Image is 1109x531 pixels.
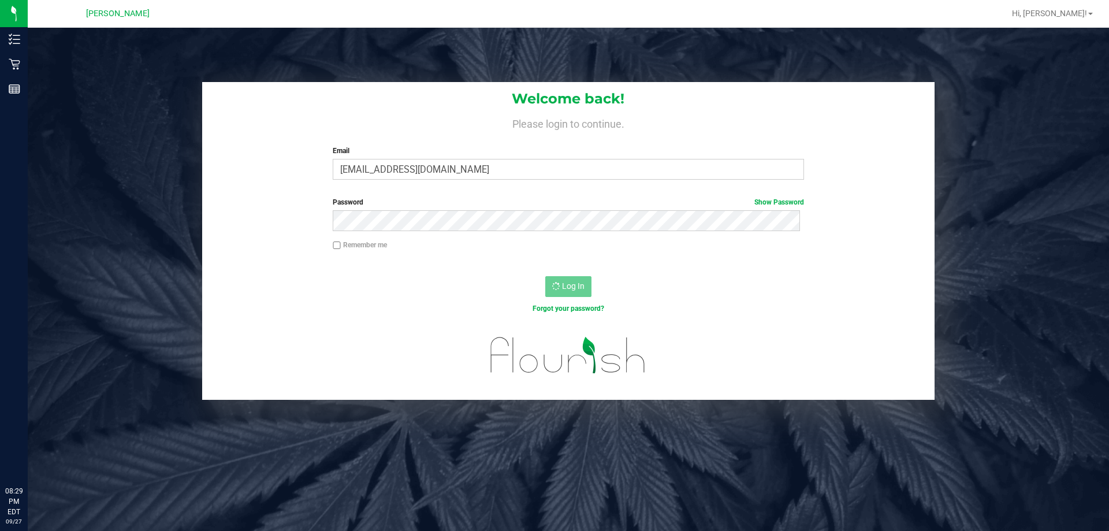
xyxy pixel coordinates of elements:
[1012,9,1087,18] span: Hi, [PERSON_NAME]!
[202,116,935,129] h4: Please login to continue.
[333,198,363,206] span: Password
[333,146,803,156] label: Email
[754,198,804,206] a: Show Password
[545,276,591,297] button: Log In
[9,34,20,45] inline-svg: Inventory
[477,326,660,385] img: flourish_logo.svg
[9,83,20,95] inline-svg: Reports
[5,486,23,517] p: 08:29 PM EDT
[202,91,935,106] h1: Welcome back!
[333,240,387,250] label: Remember me
[562,281,585,291] span: Log In
[86,9,150,18] span: [PERSON_NAME]
[333,242,341,250] input: Remember me
[9,58,20,70] inline-svg: Retail
[5,517,23,526] p: 09/27
[533,305,604,313] a: Forgot your password?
